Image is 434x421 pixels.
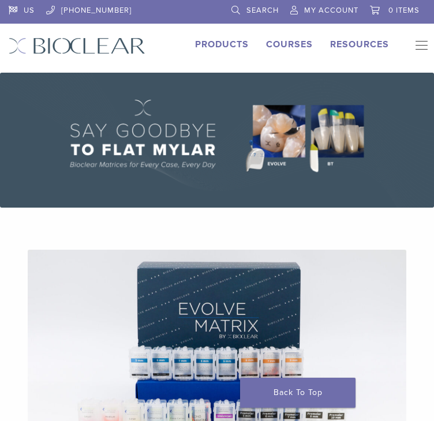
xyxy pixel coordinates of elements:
span: My Account [304,6,358,15]
span: 0 items [388,6,420,15]
a: Products [195,39,249,50]
nav: Primary Navigation [406,37,425,59]
a: Back To Top [240,378,356,408]
a: Courses [266,39,313,50]
span: Search [246,6,279,15]
a: Resources [330,39,389,50]
img: Bioclear [9,37,145,54]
